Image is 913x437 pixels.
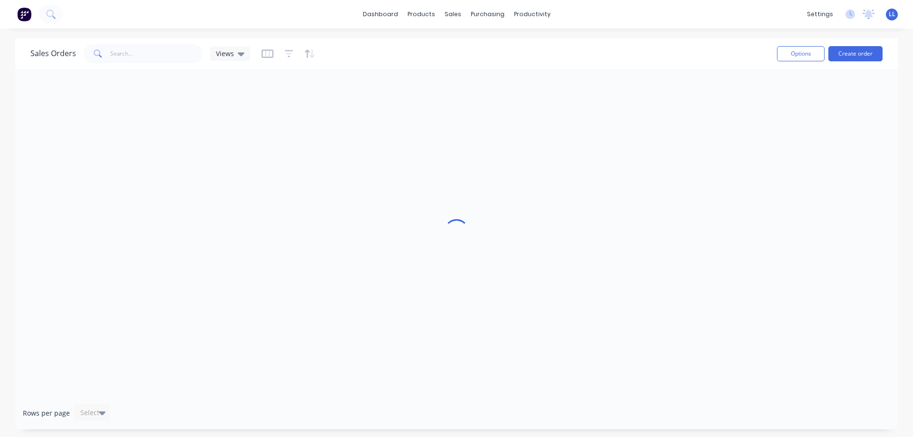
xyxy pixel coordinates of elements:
span: Views [216,49,234,58]
button: Options [777,46,825,61]
button: Create order [828,46,883,61]
div: products [403,7,440,21]
div: purchasing [466,7,509,21]
div: productivity [509,7,555,21]
span: Rows per page [23,408,70,418]
span: LL [889,10,895,19]
div: sales [440,7,466,21]
div: Select... [80,408,105,418]
input: Search... [110,44,203,63]
div: settings [802,7,838,21]
h1: Sales Orders [30,49,76,58]
a: dashboard [358,7,403,21]
img: Factory [17,7,31,21]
